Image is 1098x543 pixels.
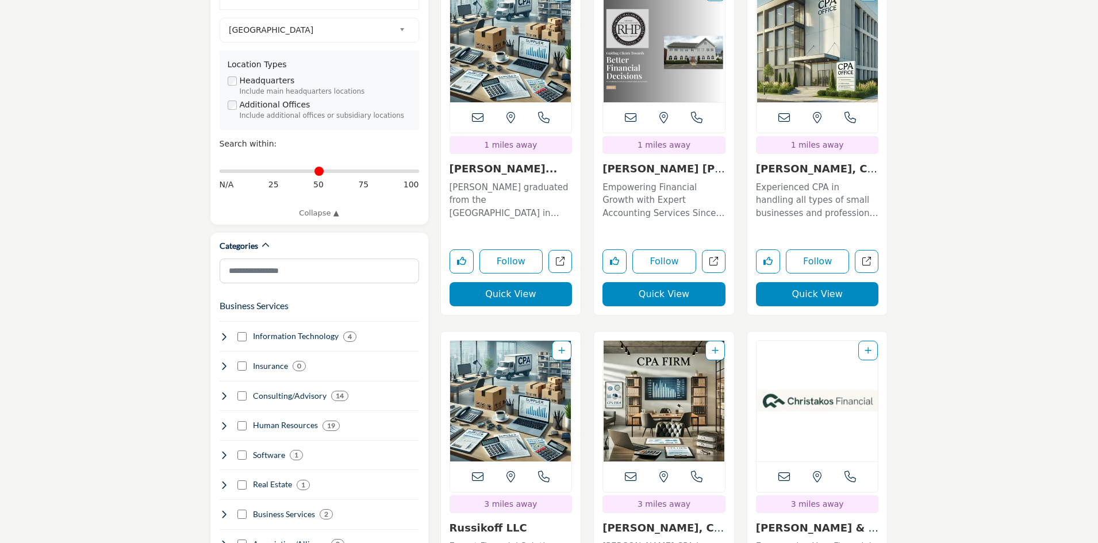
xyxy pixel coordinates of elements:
[602,522,725,534] h3: Gollin, CPA
[602,181,725,220] p: Empowering Financial Growth with Expert Accounting Services Since [DATE] Since its founding in [D...
[756,282,879,306] button: Quick View
[253,360,288,372] h4: Insurance: Professional liability, healthcare, life insurance, risk management
[404,179,419,191] span: 100
[237,421,247,430] input: Select Human Resources checkbox
[323,421,340,431] div: 19 Results For Human Resources
[632,249,696,274] button: Follow
[220,299,289,313] button: Business Services
[336,392,344,400] b: 14
[220,207,419,219] a: Collapse ▲
[757,341,878,461] img: Christakos & Co.
[450,163,558,175] a: [PERSON_NAME]...
[240,75,295,87] label: Headquarters
[450,282,573,306] button: Quick View
[756,181,879,220] p: Experienced CPA in handling all types of small businesses and professional service company's. Abl...
[786,249,850,274] button: Follow
[324,510,328,518] b: 2
[240,99,310,111] label: Additional Offices
[327,422,335,430] b: 19
[756,249,780,274] button: Like listing
[602,163,725,175] h3: Ruchowitz Hausman Palmieri & Associates, PA
[253,449,285,461] h4: Software: Accounting sotware, tax software, workflow, etc.
[756,178,879,220] a: Experienced CPA in handling all types of small businesses and professional service company's. Abl...
[712,346,719,355] a: Add To List
[237,450,247,460] input: Select Software checkbox
[237,480,247,490] input: Select Real Estate checkbox
[237,391,247,400] input: Select Consulting/Advisory checkbox
[757,341,878,461] a: Open Listing in new tab
[450,163,573,175] h3: Anthony G. D'Alessio, CPA
[358,179,368,191] span: 75
[548,250,572,274] a: Open anthony-g-dalessio-cpa in new tab
[865,346,872,355] a: Add To List
[240,87,411,97] div: Include main headquarters locations
[237,332,247,341] input: Select Information Technology checkbox
[603,341,725,461] a: Open Listing in new tab
[343,332,356,342] div: 4 Results For Information Technology
[756,522,879,534] h3: Christakos & Co.
[253,479,292,490] h4: Real Estate: Commercial real estate, office space, property management, home loans
[791,140,844,149] span: 1 miles away
[450,178,573,220] a: [PERSON_NAME] graduated from the [GEOGRAPHIC_DATA] in [DATE], and began his accounting career wit...
[450,341,572,461] img: Russikoff LLC
[253,509,315,520] h4: Business Services: Office supplies, software, tech support, communications, travel
[253,390,327,402] h4: Consulting/Advisory: Business consulting, mergers & acquisitions, growth strategies
[228,59,411,71] div: Location Types
[484,140,537,149] span: 1 miles away
[450,522,573,534] h3: Russikoff LLC
[756,163,877,187] a: [PERSON_NAME], CP...
[293,361,306,371] div: 0 Results For Insurance
[855,250,878,274] a: Open david-w-goldner-cpa in new tab
[450,249,474,274] button: Like listing
[331,391,348,401] div: 14 Results For Consulting/Advisory
[220,138,419,150] div: Search within:
[301,481,305,489] b: 1
[253,419,318,431] h4: Human Resources: Payroll, benefits, HR consulting, talent acquisition, training
[237,510,247,519] input: Select Business Services checkbox
[450,181,573,220] p: [PERSON_NAME] graduated from the [GEOGRAPHIC_DATA] in [DATE], and began his accounting career wit...
[313,179,324,191] span: 50
[297,480,310,490] div: 1 Results For Real Estate
[603,341,725,461] img: Gollin, CPA
[220,240,258,252] h2: Categories
[638,140,690,149] span: 1 miles away
[320,509,333,519] div: 2 Results For Business Services
[638,499,690,509] span: 3 miles away
[348,333,352,341] b: 4
[220,179,234,191] span: N/A
[702,250,725,274] a: Open ruchowitz-hausman-palmieri-associates-pa in new tab
[290,450,303,460] div: 1 Results For Software
[484,499,537,509] span: 3 miles away
[450,522,527,534] a: Russikoff LLC
[791,499,844,509] span: 3 miles away
[237,361,247,371] input: Select Insurance checkbox
[602,249,627,274] button: Like listing
[229,23,394,37] span: [GEOGRAPHIC_DATA]
[602,282,725,306] button: Quick View
[450,341,572,461] a: Open Listing in new tab
[240,111,411,121] div: Include additional offices or subsidiary locations
[253,330,339,342] h4: Information Technology: Software, cloud services, data management, analytics, automation
[602,163,725,187] a: [PERSON_NAME] [PERSON_NAME] Pa...
[558,346,565,355] a: Add To List
[479,249,543,274] button: Follow
[602,178,725,220] a: Empowering Financial Growth with Expert Accounting Services Since [DATE] Since its founding in [D...
[297,362,301,370] b: 0
[268,179,279,191] span: 25
[294,451,298,459] b: 1
[756,163,879,175] h3: David W. Goldner, CPA
[220,259,419,283] input: Search Category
